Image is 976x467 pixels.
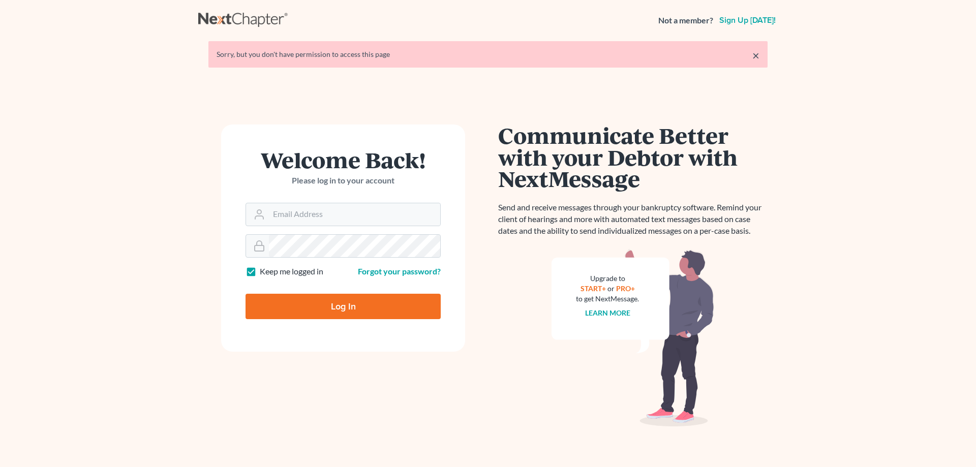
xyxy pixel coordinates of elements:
a: PRO+ [616,284,635,293]
input: Email Address [269,203,440,226]
h1: Welcome Back! [246,149,441,171]
label: Keep me logged in [260,266,323,277]
a: Sign up [DATE]! [717,16,778,24]
div: Upgrade to [576,273,639,284]
img: nextmessage_bg-59042aed3d76b12b5cd301f8e5b87938c9018125f34e5fa2b7a6b67550977c72.svg [552,249,714,427]
div: Sorry, but you don't have permission to access this page [217,49,759,59]
strong: Not a member? [658,15,713,26]
p: Please log in to your account [246,175,441,186]
input: Log In [246,294,441,319]
a: START+ [581,284,606,293]
a: Forgot your password? [358,266,441,276]
span: or [607,284,615,293]
h1: Communicate Better with your Debtor with NextMessage [498,124,768,190]
p: Send and receive messages through your bankruptcy software. Remind your client of hearings and mo... [498,202,768,237]
a: Learn more [585,308,630,317]
a: × [752,49,759,61]
div: to get NextMessage. [576,294,639,304]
